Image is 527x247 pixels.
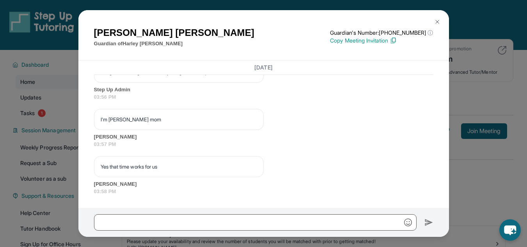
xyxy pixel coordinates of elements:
[424,218,433,227] img: Send icon
[330,29,433,37] p: Guardian's Number: [PHONE_NUMBER]
[390,37,397,44] img: Copy Icon
[101,116,257,123] p: I'm [PERSON_NAME] mom
[330,37,433,44] p: Copy Meeting Invitation
[94,188,433,195] span: 03:58 PM
[94,180,433,188] span: [PERSON_NAME]
[94,40,254,48] p: Guardian of Harley [PERSON_NAME]
[404,219,412,226] img: Emoji
[94,140,433,148] span: 03:57 PM
[499,219,521,241] button: chat-button
[94,26,254,40] h1: [PERSON_NAME] [PERSON_NAME]
[94,64,433,71] h3: [DATE]
[101,163,257,171] p: Yes that time works for us
[434,19,440,25] img: Close Icon
[94,86,433,94] span: Step Up Admin
[94,133,433,141] span: [PERSON_NAME]
[428,29,433,37] span: ⓘ
[94,93,433,101] span: 03:56 PM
